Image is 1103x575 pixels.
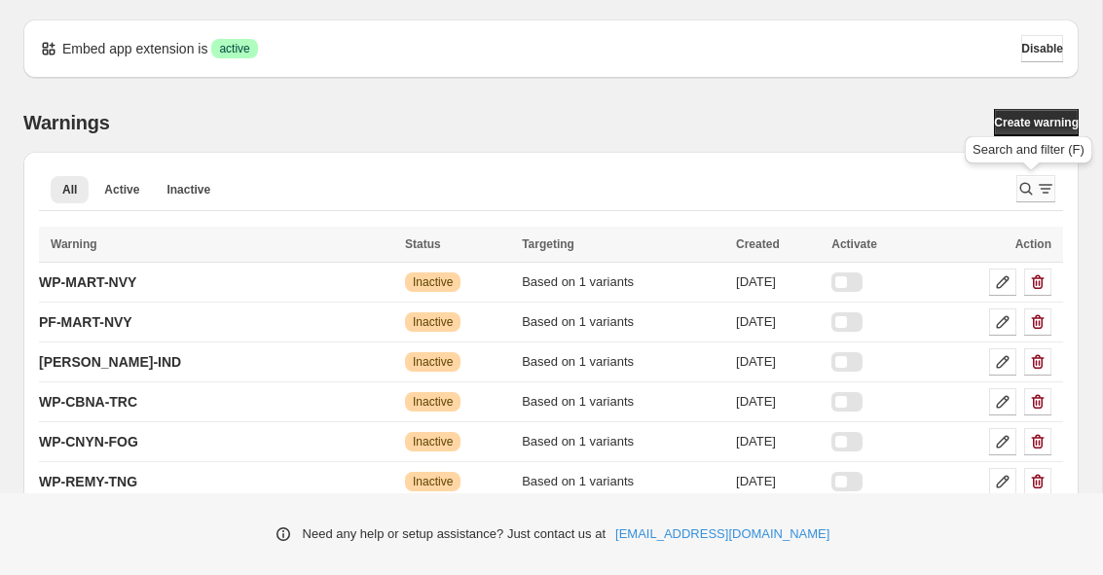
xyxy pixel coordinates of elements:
span: Inactive [413,314,453,330]
div: [DATE] [736,352,820,372]
div: Based on 1 variants [522,352,724,372]
span: Inactive [413,394,453,410]
p: WP-REMY-TNG [39,472,137,491]
span: Action [1015,237,1051,251]
span: Created [736,237,780,251]
span: Inactive [413,274,453,290]
span: active [219,41,249,56]
button: Disable [1021,35,1063,62]
a: WP-CBNA-TRC [39,386,137,417]
div: Based on 1 variants [522,312,724,332]
a: [EMAIL_ADDRESS][DOMAIN_NAME] [615,524,829,544]
span: All [62,182,77,198]
span: Create warning [994,115,1079,130]
p: WP-MART-NVY [39,272,136,292]
div: [DATE] [736,272,820,292]
a: WP-CNYN-FOG [39,426,138,457]
a: PF-MART-NVY [39,306,132,338]
div: [DATE] [736,472,820,491]
div: Based on 1 variants [522,432,724,451]
p: WP-CBNA-TRC [39,392,137,412]
span: Inactive [413,434,453,449]
div: [DATE] [736,392,820,412]
span: Targeting [522,237,574,251]
h2: Warnings [23,111,110,134]
a: WP-REMY-TNG [39,466,137,497]
span: Status [405,237,441,251]
div: Based on 1 variants [522,392,724,412]
span: Active [104,182,139,198]
p: [PERSON_NAME]-IND [39,352,181,372]
div: [DATE] [736,432,820,451]
div: Based on 1 variants [522,272,724,292]
p: PF-MART-NVY [39,312,132,332]
button: Search and filter results [1016,175,1055,202]
a: WP-MART-NVY [39,267,136,298]
div: [DATE] [736,312,820,332]
span: Inactive [413,474,453,489]
a: Create warning [994,109,1079,136]
span: Inactive [166,182,210,198]
a: [PERSON_NAME]-IND [39,346,181,377]
span: Warning [51,237,97,251]
div: Based on 1 variants [522,472,724,491]
span: Disable [1021,41,1063,56]
span: Activate [831,237,877,251]
p: WP-CNYN-FOG [39,432,138,451]
p: Embed app extension is [62,39,207,58]
span: Inactive [413,354,453,370]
